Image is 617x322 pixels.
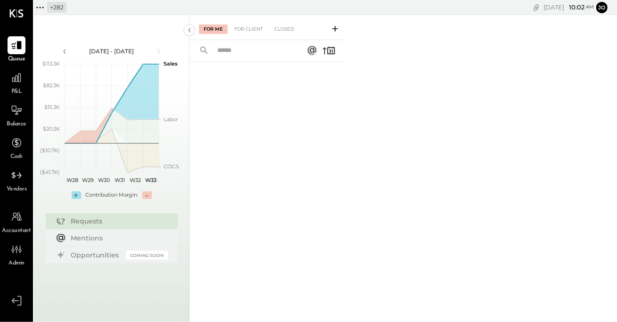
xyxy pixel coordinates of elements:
button: Jo [596,2,608,13]
a: Accountant [0,208,33,235]
div: Contribution Margin [86,191,138,199]
span: Cash [10,153,23,161]
text: W28 [66,177,78,183]
text: W29 [82,177,94,183]
text: Labor [164,116,178,123]
text: $82.3K [43,82,60,89]
a: Cash [0,134,33,161]
span: Balance [7,120,26,129]
div: Closed [270,25,299,34]
div: - [142,191,152,199]
text: W30 [98,177,109,183]
div: Coming Soon [126,251,168,260]
text: $20.3K [43,125,60,132]
div: + 282 [47,2,66,13]
text: Sales [164,60,178,67]
div: Opportunities [71,250,121,260]
div: Mentions [71,233,164,243]
text: COGS [164,163,179,170]
div: Requests [71,216,164,226]
span: Accountant [2,227,31,235]
a: Vendors [0,166,33,194]
text: ($10.7K) [40,147,60,154]
span: am [586,4,594,10]
text: $113.3K [42,60,60,67]
a: Admin [0,240,33,268]
a: P&L [0,69,33,96]
a: Queue [0,36,33,64]
text: ($41.7K) [40,169,60,175]
span: P&L [11,88,22,96]
div: For Me [199,25,228,34]
div: [DATE] - [DATE] [72,47,152,55]
text: W33 [145,177,156,183]
text: $51.3K [44,104,60,110]
a: Balance [0,101,33,129]
div: + [72,191,81,199]
span: 10 : 02 [566,3,584,12]
div: copy link [532,2,541,12]
span: Vendors [7,185,27,194]
div: For Client [230,25,268,34]
text: W31 [114,177,124,183]
div: [DATE] [543,3,594,12]
text: W32 [130,177,141,183]
span: Admin [8,259,25,268]
span: Queue [8,55,25,64]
